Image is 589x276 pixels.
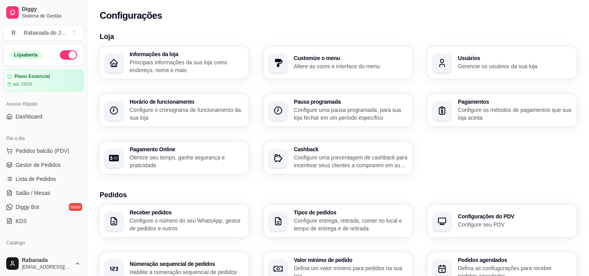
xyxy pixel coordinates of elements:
[24,29,65,37] div: Rabanada do J ...
[458,106,572,122] p: Configure os métodos de pagamentos que sua loja aceita
[100,94,248,126] button: Horário de funcionamentoConfigure o cronograma de funcionamento da sua loja
[14,74,50,80] article: Plano Essencial
[3,249,84,262] a: Produtos
[130,147,244,152] h3: Pagamento Online
[130,58,244,74] p: Principais informações da sua loja como endereço, nome e mais
[60,50,77,60] button: Alterar Status
[100,189,577,200] h3: Pedidos
[22,6,81,13] span: Diggy
[264,205,413,237] button: Tipos de pedidosConfigure entrega, retirada, comer no local e tempo de entrega e de retirada
[130,210,244,215] h3: Receber pedidos
[264,47,413,79] button: Customize o menuAltere as cores e interface do menu
[130,261,244,267] h3: Númeração sequencial de pedidos
[130,51,244,57] h3: Informações da loja
[458,214,572,219] h3: Configurações do PDV
[3,237,84,249] div: Catálogo
[100,142,248,174] button: Pagamento OnlineOtimize seu tempo, ganhe segurança e praticidade
[294,55,408,61] h3: Customize o menu
[100,205,248,237] button: Receber pedidosConfigure o número do seu WhatsApp, gestor de pedidos e outros
[100,9,162,22] h2: Configurações
[428,94,577,126] button: PagamentosConfigure os métodos de pagamentos que sua loja aceita
[130,106,244,122] p: Configure o cronograma de funcionamento da sua loja
[3,187,84,199] a: Salão / Mesas
[294,217,408,232] p: Configure entrega, retirada, comer no local e tempo de entrega e de retirada
[22,13,81,19] span: Sistema de Gestão
[16,113,42,120] span: Dashboard
[294,106,408,122] p: Configure uma pausa programada, para sua loja fechar em um período específico
[22,264,71,270] span: [EMAIL_ADDRESS][DOMAIN_NAME]
[294,99,408,104] h3: Pausa programada
[428,47,577,79] button: UsuáriosGerencie os usuários da sua loja
[16,161,61,169] span: Gestor de Pedidos
[22,257,71,264] span: Rabanada
[3,159,84,171] a: Gestor de Pedidos
[3,3,84,22] a: DiggySistema de Gestão
[130,154,244,169] p: Otimize seu tempo, ganhe segurança e praticidade
[458,221,572,228] p: Configure seu PDV
[130,268,244,276] p: Habilite a númeração sequencial de pedidos
[3,254,84,273] button: Rabanada[EMAIL_ADDRESS][DOMAIN_NAME]
[10,51,42,59] div: Loja aberta
[458,55,572,61] h3: Usuários
[264,142,413,174] button: CashbackConfigure uma porcentagem de cashback para incentivar seus clientes a comprarem em sua loja
[3,110,84,123] a: Dashboard
[3,173,84,185] a: Lista de Pedidos
[16,203,39,211] span: Diggy Bot
[16,217,27,225] span: KDS
[264,94,413,126] button: Pausa programadaConfigure uma pausa programada, para sua loja fechar em um período específico
[10,29,18,37] span: R
[3,215,84,227] a: KDS
[130,99,244,104] h3: Horário de funcionamento
[3,25,84,41] button: Select a team
[294,154,408,169] p: Configure uma porcentagem de cashback para incentivar seus clientes a comprarem em sua loja
[130,217,244,232] p: Configure o número do seu WhatsApp, gestor de pedidos e outros
[100,47,248,79] button: Informações da lojaPrincipais informações da sua loja como endereço, nome e mais
[294,62,408,70] p: Altere as cores e interface do menu
[13,81,32,87] article: até 29/09
[100,31,577,42] h3: Loja
[458,257,572,263] h3: Pedidos agendados
[294,257,408,263] h3: Valor mínimo de pedido
[3,98,84,110] div: Acesso Rápido
[294,210,408,215] h3: Tipos de pedidos
[3,145,84,157] button: Pedidos balcão (PDV)
[3,69,84,92] a: Plano Essencialaté 29/09
[3,201,84,213] a: Diggy Botnovo
[16,175,56,183] span: Lista de Pedidos
[294,147,408,152] h3: Cashback
[3,132,84,145] div: Dia a dia
[458,62,572,70] p: Gerencie os usuários da sua loja
[16,147,69,155] span: Pedidos balcão (PDV)
[458,99,572,104] h3: Pagamentos
[428,205,577,237] button: Configurações do PDVConfigure seu PDV
[16,189,50,197] span: Salão / Mesas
